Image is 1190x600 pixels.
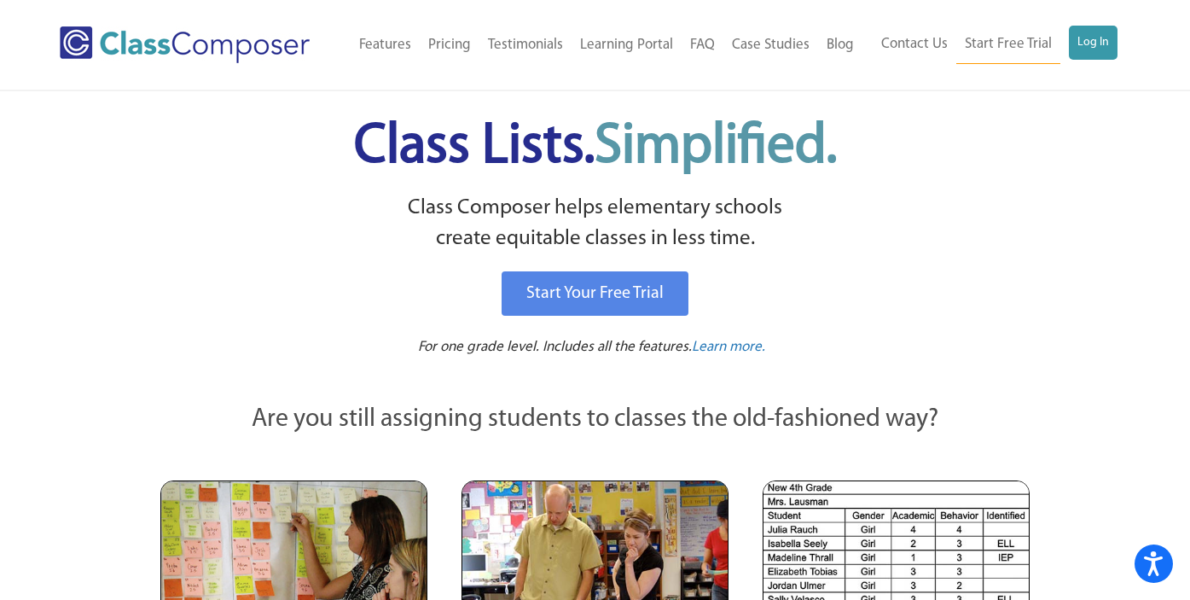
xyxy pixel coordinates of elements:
img: Class Composer [60,26,310,63]
span: For one grade level. Includes all the features. [418,340,692,354]
a: Learn more. [692,337,765,358]
p: Class Composer helps elementary schools create equitable classes in less time. [158,193,1033,255]
a: Start Your Free Trial [502,271,688,316]
a: Pricing [420,26,479,64]
span: Simplified. [595,119,837,175]
a: Blog [818,26,862,64]
p: Are you still assigning students to classes the old-fashioned way? [160,401,1030,439]
a: Learning Portal [572,26,682,64]
a: FAQ [682,26,723,64]
nav: Header Menu [340,26,863,64]
span: Learn more. [692,340,765,354]
a: Case Studies [723,26,818,64]
span: Class Lists. [354,119,837,175]
a: Start Free Trial [956,26,1060,64]
a: Testimonials [479,26,572,64]
nav: Header Menu [862,26,1117,64]
a: Features [351,26,420,64]
a: Contact Us [873,26,956,63]
span: Start Your Free Trial [526,285,664,302]
a: Log In [1069,26,1117,60]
